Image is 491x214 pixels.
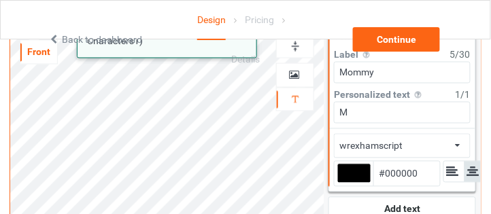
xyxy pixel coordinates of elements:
div: Pricing [245,1,274,39]
div: Front [20,46,57,59]
div: wrexhamscript [339,139,403,153]
span: Personalized text [334,90,410,101]
input: Your text [334,102,471,124]
img: svg%3E%0A [289,93,302,106]
div: Details [231,40,260,78]
div: 1 / 1 [456,88,471,102]
div: Continue [353,27,440,52]
div: Design [197,1,226,40]
img: svg%3E%0A [361,50,372,60]
img: svg%3E%0A [413,90,424,101]
span: Label [334,50,358,60]
a: Back to dashboard [48,34,142,45]
input: Your label [334,62,471,84]
div: 5 / 30 [450,48,471,62]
